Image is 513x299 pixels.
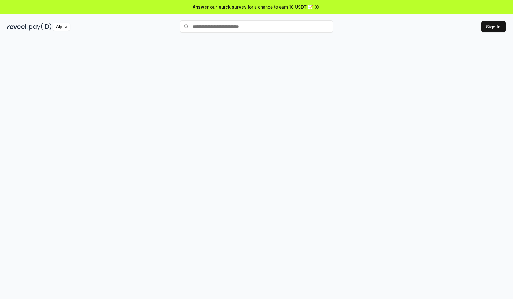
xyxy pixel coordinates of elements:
[29,23,52,31] img: pay_id
[481,21,506,32] button: Sign In
[53,23,70,31] div: Alpha
[248,4,313,10] span: for a chance to earn 10 USDT 📝
[7,23,28,31] img: reveel_dark
[193,4,246,10] span: Answer our quick survey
